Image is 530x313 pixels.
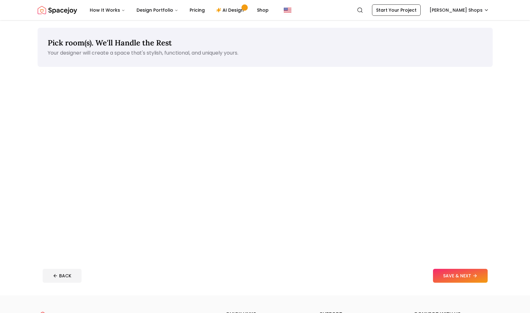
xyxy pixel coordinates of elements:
[131,4,183,16] button: Design Portfolio
[372,4,421,16] a: Start Your Project
[48,38,172,48] span: Pick room(s). We'll Handle the Rest
[38,4,77,16] a: Spacejoy
[211,4,251,16] a: AI Design
[426,4,493,16] button: [PERSON_NAME] Shops
[85,4,130,16] button: How It Works
[38,4,77,16] img: Spacejoy Logo
[43,269,82,283] button: BACK
[48,49,483,57] p: Your designer will create a space that's stylish, functional, and uniquely yours.
[284,6,291,14] img: United States
[433,269,488,283] button: SAVE & NEXT
[252,4,274,16] a: Shop
[185,4,210,16] a: Pricing
[85,4,274,16] nav: Main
